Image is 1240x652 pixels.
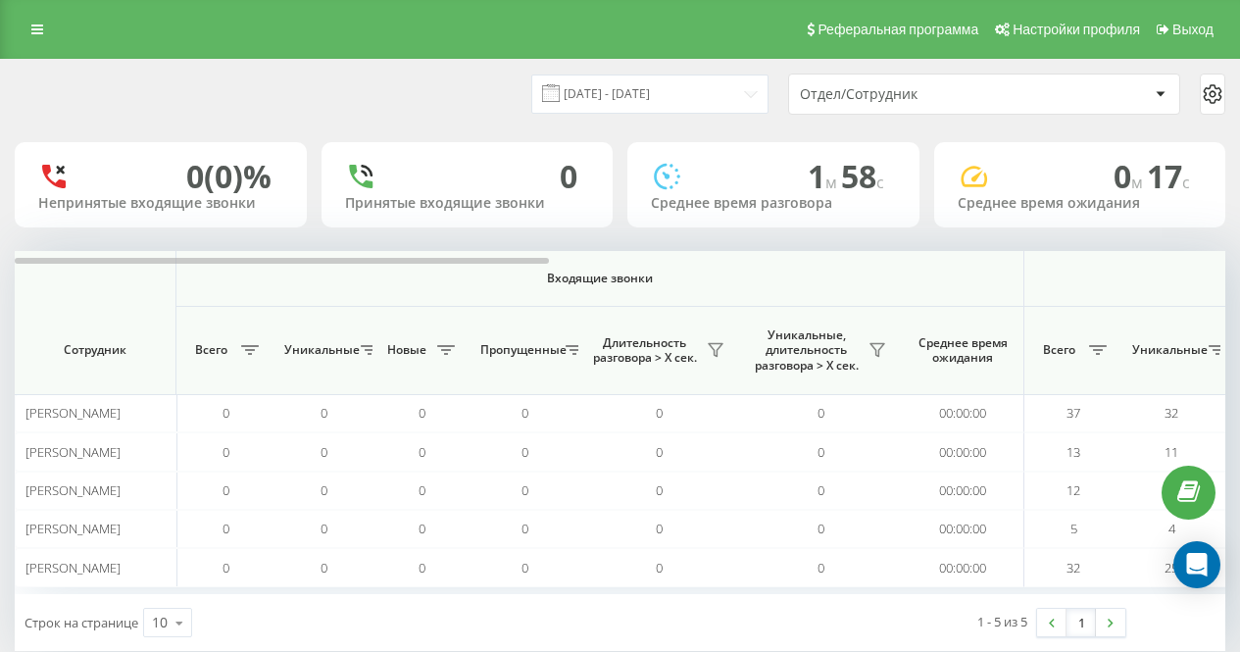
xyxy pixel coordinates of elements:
span: [PERSON_NAME] [25,559,121,577]
span: [PERSON_NAME] [25,404,121,422]
span: Реферальная программа [818,22,978,37]
span: 32 [1066,559,1080,577]
span: 37 [1066,404,1080,422]
div: Отдел/Сотрудник [800,86,1034,103]
span: 0 [818,404,824,422]
span: Настройки профиля [1013,22,1140,37]
span: 0 [223,481,229,499]
span: c [876,172,884,193]
span: 0 [656,520,663,537]
span: Новые [382,342,431,358]
td: 00:00:00 [902,432,1024,471]
span: 0 [419,520,425,537]
span: 0 [818,559,824,577]
div: 1 - 5 из 5 [977,612,1027,631]
span: 0 [419,481,425,499]
span: 0 [818,520,824,537]
div: Среднее время ожидания [958,195,1203,212]
span: Строк на странице [25,614,138,631]
span: Сотрудник [31,342,159,358]
span: 25 [1165,559,1178,577]
span: 5 [1070,520,1077,537]
span: [PERSON_NAME] [25,481,121,499]
span: 0 [223,559,229,577]
span: 0 [818,443,824,461]
span: 1 [808,155,841,197]
span: 13 [1066,443,1080,461]
span: 32 [1165,404,1178,422]
td: 00:00:00 [902,394,1024,432]
span: Уникальные [284,342,355,358]
span: Среднее время ожидания [917,335,1009,366]
div: Непринятые входящие звонки [38,195,283,212]
div: Среднее время разговора [651,195,896,212]
span: 0 [521,404,528,422]
span: 0 [419,404,425,422]
span: 11 [1165,443,1178,461]
span: Длительность разговора > Х сек. [588,335,701,366]
div: 10 [152,613,168,632]
span: 58 [841,155,884,197]
span: 0 [321,481,327,499]
span: 0 [818,481,824,499]
span: Всего [1034,342,1083,358]
span: 4 [1168,520,1175,537]
span: Входящие звонки [227,271,972,286]
td: 00:00:00 [902,548,1024,586]
span: 0 [656,404,663,422]
span: 0 [656,481,663,499]
span: 0 [1114,155,1147,197]
span: 0 [656,443,663,461]
span: 0 [521,520,528,537]
span: 0 [321,559,327,577]
span: м [1131,172,1147,193]
div: Принятые входящие звонки [345,195,590,212]
span: 0 [656,559,663,577]
span: 0 [321,404,327,422]
span: 12 [1066,481,1080,499]
div: 0 [560,158,577,195]
div: 0 (0)% [186,158,272,195]
span: Уникальные [1132,342,1203,358]
td: 00:00:00 [902,472,1024,510]
span: 0 [521,481,528,499]
div: Open Intercom Messenger [1173,541,1220,588]
span: 0 [521,559,528,577]
span: Выход [1172,22,1214,37]
span: Уникальные, длительность разговора > Х сек. [750,327,863,374]
span: 0 [223,404,229,422]
span: [PERSON_NAME] [25,443,121,461]
span: 0 [419,559,425,577]
span: [PERSON_NAME] [25,520,121,537]
span: м [825,172,841,193]
span: 17 [1147,155,1190,197]
span: c [1182,172,1190,193]
span: 0 [321,520,327,537]
span: 0 [419,443,425,461]
span: Всего [186,342,235,358]
span: 0 [223,520,229,537]
span: Пропущенные [480,342,560,358]
span: 0 [521,443,528,461]
span: 0 [321,443,327,461]
a: 1 [1066,609,1096,636]
span: 0 [223,443,229,461]
td: 00:00:00 [902,510,1024,548]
